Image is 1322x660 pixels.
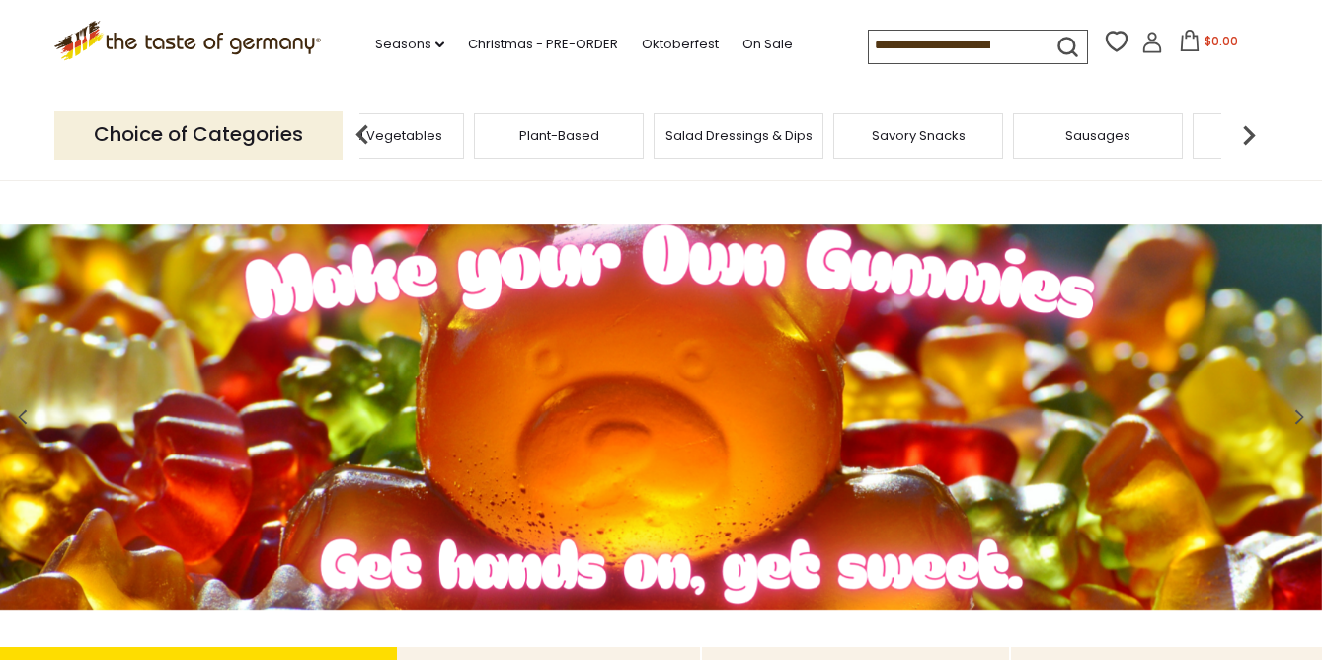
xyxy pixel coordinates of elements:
[1229,116,1269,155] img: next arrow
[519,128,599,143] a: Plant-Based
[375,34,444,55] a: Seasons
[665,128,813,143] a: Salad Dressings & Dips
[872,128,966,143] a: Savory Snacks
[1167,30,1251,59] button: $0.00
[343,116,382,155] img: previous arrow
[468,34,618,55] a: Christmas - PRE-ORDER
[1205,33,1238,49] span: $0.00
[742,34,793,55] a: On Sale
[1065,128,1130,143] a: Sausages
[642,34,719,55] a: Oktoberfest
[54,111,343,159] p: Choice of Categories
